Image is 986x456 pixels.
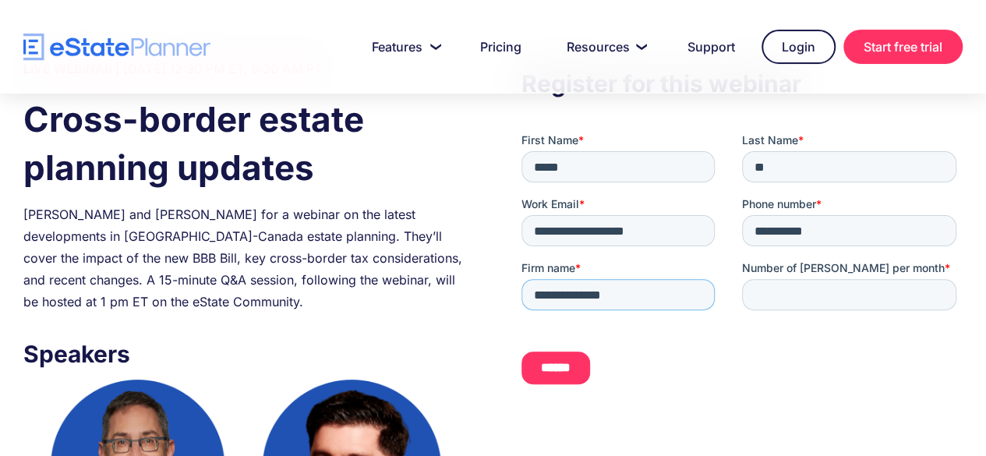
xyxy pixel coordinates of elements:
[843,30,963,64] a: Start free trial
[23,203,465,313] div: [PERSON_NAME] and [PERSON_NAME] for a webinar on the latest developments in [GEOGRAPHIC_DATA]-Can...
[23,34,210,61] a: home
[353,31,454,62] a: Features
[762,30,836,64] a: Login
[521,133,963,397] iframe: Form 0
[23,95,465,192] h1: Cross-border estate planning updates
[461,31,540,62] a: Pricing
[23,336,465,372] h3: Speakers
[669,31,754,62] a: Support
[548,31,661,62] a: Resources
